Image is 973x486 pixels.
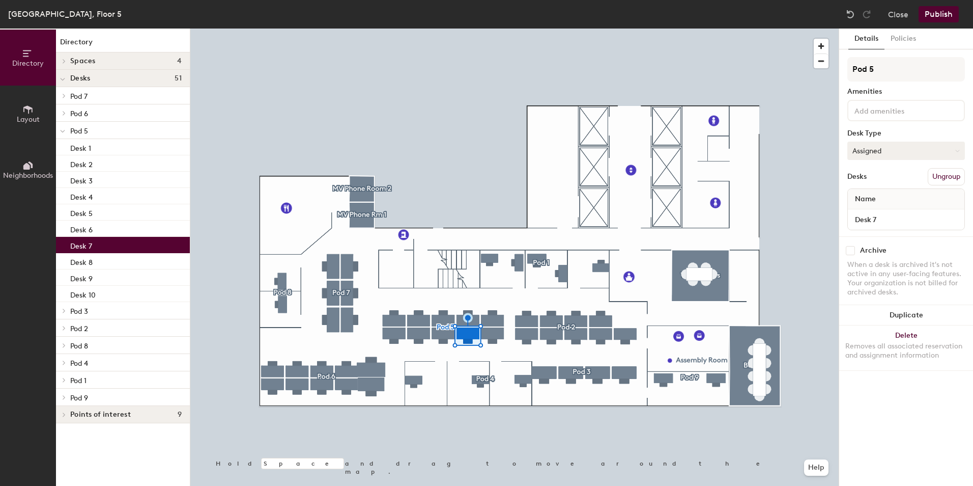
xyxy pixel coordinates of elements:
span: Pod 4 [70,359,88,368]
p: Desk 10 [70,288,96,300]
span: Pod 6 [70,110,88,118]
p: Desk 6 [70,223,93,234]
p: Desk 9 [70,272,93,283]
div: Removes all associated reservation and assignment information [845,342,967,360]
span: Pod 2 [70,325,88,333]
p: Desk 2 [70,157,93,169]
input: Unnamed desk [850,212,962,227]
p: Desk 1 [70,141,91,153]
span: 9 [178,411,182,419]
span: Points of interest [70,411,131,419]
span: Name [850,190,881,208]
span: Pod 9 [70,394,88,402]
button: Duplicate [839,305,973,326]
span: Pod 3 [70,307,88,316]
button: Ungroup [928,168,965,185]
img: Undo [845,9,855,19]
h1: Directory [56,37,190,52]
span: Pod 1 [70,376,87,385]
div: Archive [860,247,886,255]
span: Desks [70,74,90,83]
span: Layout [17,115,40,124]
p: Desk 7 [70,239,92,251]
span: Pod 7 [70,92,88,101]
p: Desk 5 [70,206,93,218]
div: Desks [847,173,867,181]
span: Neighborhoods [3,171,53,180]
p: Desk 4 [70,190,93,202]
button: Policies [884,29,922,49]
button: Assigned [847,142,965,160]
img: Redo [862,9,872,19]
div: When a desk is archived it's not active in any user-facing features. Your organization is not bil... [847,260,965,297]
div: [GEOGRAPHIC_DATA], Floor 5 [8,8,122,20]
span: Spaces [70,57,96,65]
div: Desk Type [847,129,965,138]
button: DeleteRemoves all associated reservation and assignment information [839,326,973,370]
span: 4 [177,57,182,65]
p: Desk 8 [70,255,93,267]
span: Directory [12,59,44,68]
span: 51 [175,74,182,83]
p: Desk 3 [70,174,93,185]
input: Add amenities [852,104,944,116]
button: Publish [919,6,959,22]
button: Details [848,29,884,49]
span: Pod 8 [70,342,88,350]
div: Amenities [847,88,965,96]
span: Pod 5 [70,127,88,136]
button: Help [804,460,828,476]
button: Close [888,6,908,22]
